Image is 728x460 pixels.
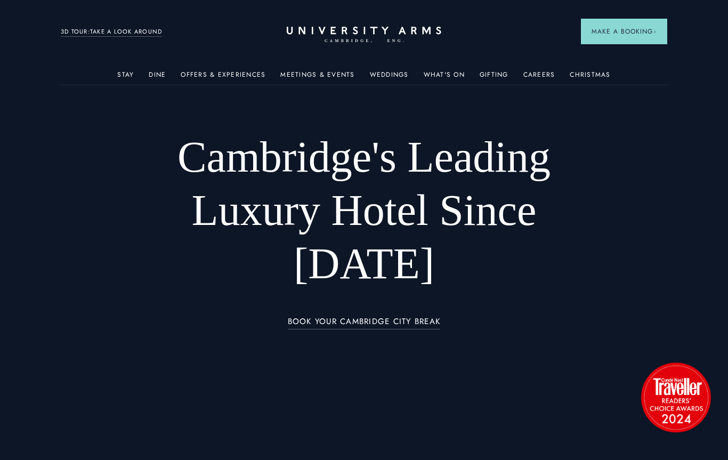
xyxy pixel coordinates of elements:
span: Make a Booking [592,27,657,36]
button: Make a BookingArrow icon [581,19,667,44]
a: Gifting [480,71,508,85]
a: Careers [523,71,555,85]
img: image-2524eff8f0c5d55edbf694693304c4387916dea5-1501x1501-png [636,357,716,437]
a: Weddings [370,71,409,85]
a: Home [287,27,441,43]
a: Offers & Experiences [181,71,265,85]
img: Arrow icon [653,30,657,34]
a: Meetings & Events [280,71,354,85]
a: Stay [117,71,134,85]
a: What's On [424,71,465,85]
a: BOOK YOUR CAMBRIDGE CITY BREAK [288,317,441,329]
a: Dine [149,71,166,85]
h1: Cambridge's Leading Luxury Hotel Since [DATE] [122,131,607,290]
a: Christmas [570,71,610,85]
a: 3D TOUR:TAKE A LOOK AROUND [61,27,163,37]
